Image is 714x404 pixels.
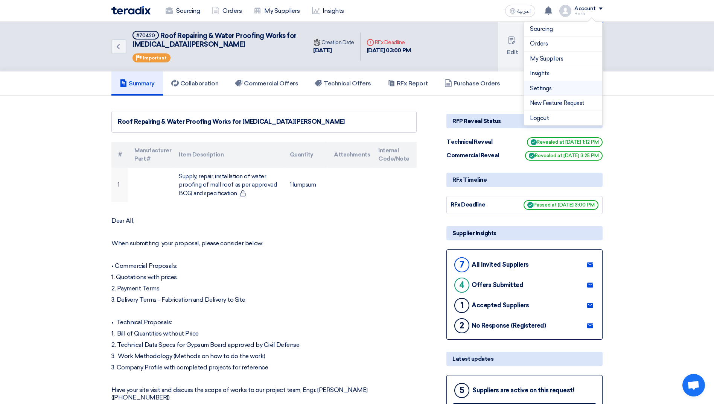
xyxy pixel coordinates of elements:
[248,3,306,19] a: My Suppliers
[530,99,596,108] a: New Feature Request
[454,383,469,398] div: 5
[436,71,508,96] a: Purchase Orders
[574,12,603,16] div: Hissa
[111,240,417,247] p: When submitting your proposal, please consider below:
[472,322,546,329] div: No Response (Registered)
[446,226,603,240] div: Supplier Insights
[525,151,603,161] span: Revealed at [DATE] 3:25 PM
[682,374,705,396] a: Open chat
[574,6,596,12] div: Account
[530,25,596,33] a: Sourcing
[445,80,500,87] h5: Purchase Orders
[306,71,379,96] a: Technical Offers
[388,80,428,87] h5: RFx Report
[111,285,417,292] p: 2. Payment Terms
[132,32,297,49] span: Roof Repairing & Water Proofing Works for [MEDICAL_DATA][PERSON_NAME]
[372,142,417,168] th: Internal Code/Note
[454,318,469,333] div: 2
[367,38,411,46] div: RFx Deadline
[530,84,596,93] a: Settings
[284,168,328,202] td: 1 lumpsum
[111,6,151,15] img: Teradix logo
[472,261,529,268] div: All Invited Suppliers
[120,80,155,87] h5: Summary
[111,364,417,371] p: 3. Company Profile with completed projects for reference
[472,281,523,289] div: Offers Submitted
[173,168,283,202] td: Supply, repair, installation of water proofing of mall roof as per approved BOQ and specification
[446,173,603,187] div: RFx Timeline
[524,200,598,210] span: Passed at [DATE] 3:00 PM
[451,200,507,209] div: RFx Deadline
[111,330,417,337] p: 1. Bill of Quantities without Price
[173,142,283,168] th: Item Description
[498,22,527,71] button: Edit
[446,138,503,146] div: Technical Reveal
[454,257,469,272] div: 7
[111,386,417,401] p: Have your site visit and discuss the scope of works to our project team, Engr. [PERSON_NAME] ([PH...
[227,71,306,96] a: Commercial Offers
[111,319,417,326] p: • Technical Proposals:
[235,80,298,87] h5: Commercial Offers
[328,142,372,168] th: Attachments
[530,69,596,78] a: Insights
[111,273,417,281] p: 1. Quotations with prices
[206,3,248,19] a: Orders
[505,5,535,17] button: العربية
[446,352,603,366] div: Latest updates
[517,9,531,14] span: العربية
[454,298,469,313] div: 1
[446,114,603,128] div: RFP Reveal Status
[315,80,371,87] h5: Technical Offers
[530,39,596,48] a: Orders
[171,80,219,87] h5: Collaboration
[472,387,574,394] div: Suppliers are active on this request!
[313,46,354,55] div: [DATE]
[524,111,602,126] li: Logout
[313,38,354,46] div: Creation Date
[111,341,417,349] p: 2. Technical Data Specs for Gypsum Board approved by Civil Defense
[559,5,571,17] img: profile_test.png
[446,151,503,160] div: Commercial Reveal
[111,262,417,270] p: • Commercial Proposals:
[111,142,128,168] th: #
[111,71,163,96] a: Summary
[530,55,596,63] a: My Suppliers
[306,3,350,19] a: Insights
[118,117,410,126] div: Roof Repairing & Water Proofing Works for [MEDICAL_DATA][PERSON_NAME]
[160,3,206,19] a: Sourcing
[527,137,603,147] span: Revealed at [DATE] 1:12 PM
[111,352,417,360] p: 3. Work Methodology (Methods on how to do the work)
[132,31,298,49] h5: Roof Repairing & Water Proofing Works for Yasmin Mall
[128,142,173,168] th: Manufacturer Part #
[367,46,411,55] div: [DATE] 03:00 PM
[111,296,417,304] p: 3. Delivery Terms - Fabrication and Delivery to Site
[454,278,469,293] div: 4
[163,71,227,96] a: Collaboration
[379,71,436,96] a: RFx Report
[472,302,529,309] div: Accepted Suppliers
[111,168,128,202] td: 1
[143,55,167,61] span: Important
[284,142,328,168] th: Quantity
[111,217,417,225] p: Dear All,
[136,33,155,38] div: #70420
